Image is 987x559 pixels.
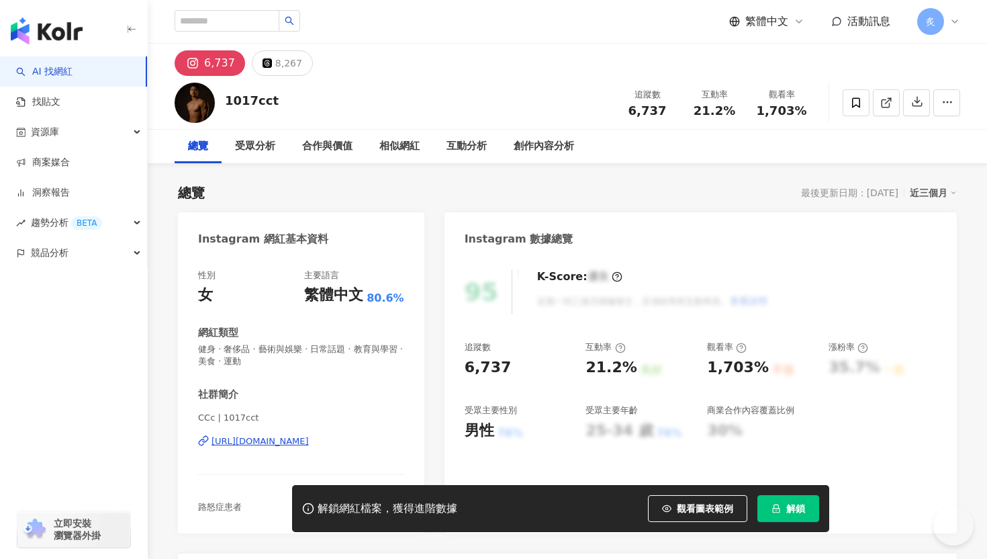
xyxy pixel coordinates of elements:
[198,412,404,424] span: CCc | 1017cct
[677,503,733,514] span: 觀看圖表範例
[211,435,309,447] div: [URL][DOMAIN_NAME]
[198,343,404,368] span: 健身 · 奢侈品 · 藝術與娛樂 · 日常話題 · 教育與學習 · 美食 · 運動
[175,50,245,76] button: 6,737
[188,138,208,155] div: 總覽
[465,404,517,417] div: 受眾主要性別
[379,138,420,155] div: 相似網紅
[175,83,215,123] img: KOL Avatar
[204,54,235,73] div: 6,737
[16,156,70,169] a: 商案媒合
[225,92,279,109] div: 1017cct
[21,519,48,540] img: chrome extension
[707,357,769,378] div: 1,703%
[54,517,101,542] span: 立即安裝 瀏覽器外掛
[198,285,213,306] div: 女
[910,184,957,202] div: 近三個月
[446,138,487,155] div: 互動分析
[465,341,491,353] div: 追蹤數
[514,138,574,155] div: 創作內容分析
[622,88,673,101] div: 追蹤數
[756,88,807,101] div: 觀看率
[198,232,328,247] div: Instagram 網紅基本資料
[585,357,637,378] div: 21.2%
[31,117,59,147] span: 資源庫
[465,232,573,247] div: Instagram 數據總覽
[585,341,625,353] div: 互動率
[585,404,638,417] div: 受眾主要年齡
[71,216,102,230] div: BETA
[304,269,339,282] div: 主要語言
[178,183,205,202] div: 總覽
[465,421,494,441] div: 男性
[757,104,807,118] span: 1,703%
[537,269,622,284] div: K-Score :
[16,65,73,79] a: searchAI 找網紅
[926,14,935,29] span: 炙
[801,187,898,198] div: 最後更新日期：[DATE]
[771,504,781,513] span: lock
[757,495,819,522] button: 解鎖
[252,50,313,76] button: 8,267
[707,404,794,417] div: 商業合作內容覆蓋比例
[628,103,667,118] span: 6,737
[694,104,735,118] span: 21.2%
[198,326,238,340] div: 網紅類型
[465,357,512,378] div: 6,737
[11,17,83,44] img: logo
[786,503,805,514] span: 解鎖
[275,54,302,73] div: 8,267
[304,285,363,306] div: 繁體中文
[707,341,747,353] div: 觀看率
[31,238,68,268] span: 競品分析
[302,138,352,155] div: 合作與價值
[285,16,294,26] span: search
[16,95,60,109] a: 找貼文
[648,495,747,522] button: 觀看圖表範例
[198,388,238,402] div: 社群簡介
[235,138,275,155] div: 受眾分析
[689,88,740,101] div: 互動率
[198,435,404,447] a: [URL][DOMAIN_NAME]
[847,15,890,28] span: 活動訊息
[367,291,404,306] span: 80.6%
[16,218,26,228] span: rise
[198,269,216,282] div: 性別
[16,186,70,200] a: 洞察報告
[829,341,868,353] div: 漲粉率
[745,14,788,29] span: 繁體中文
[31,208,102,238] span: 趨勢分析
[17,511,130,548] a: chrome extension立即安裝 瀏覽器外掛
[318,502,457,516] div: 解鎖網紅檔案，獲得進階數據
